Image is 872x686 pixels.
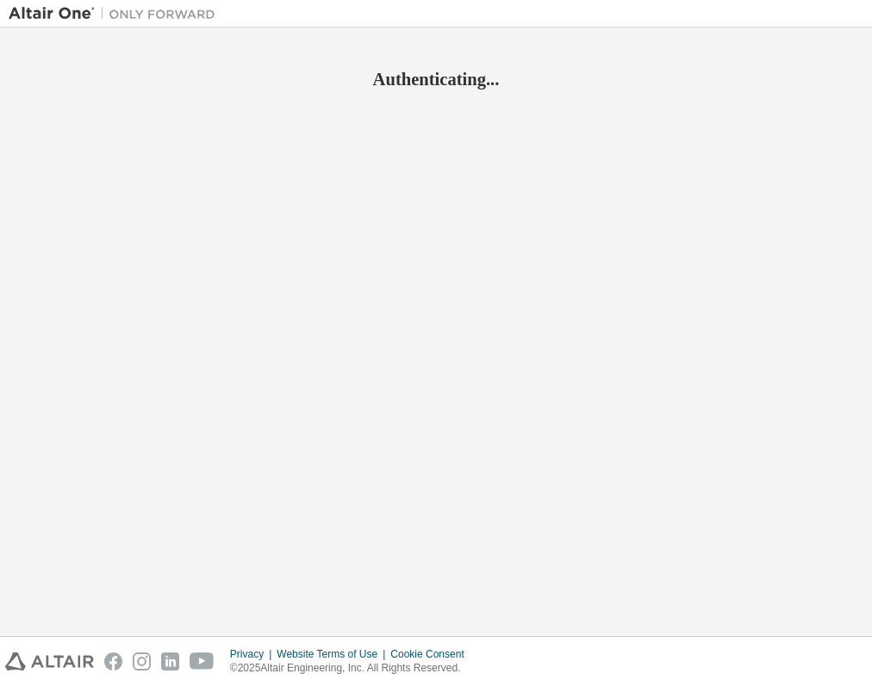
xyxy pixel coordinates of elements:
[9,5,224,22] img: Altair One
[133,652,151,671] img: instagram.svg
[390,647,474,661] div: Cookie Consent
[190,652,215,671] img: youtube.svg
[5,652,94,671] img: altair_logo.svg
[230,661,475,676] p: © 2025 Altair Engineering, Inc. All Rights Reserved.
[277,647,390,661] div: Website Terms of Use
[9,68,863,90] h2: Authenticating...
[230,647,277,661] div: Privacy
[104,652,122,671] img: facebook.svg
[161,652,179,671] img: linkedin.svg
